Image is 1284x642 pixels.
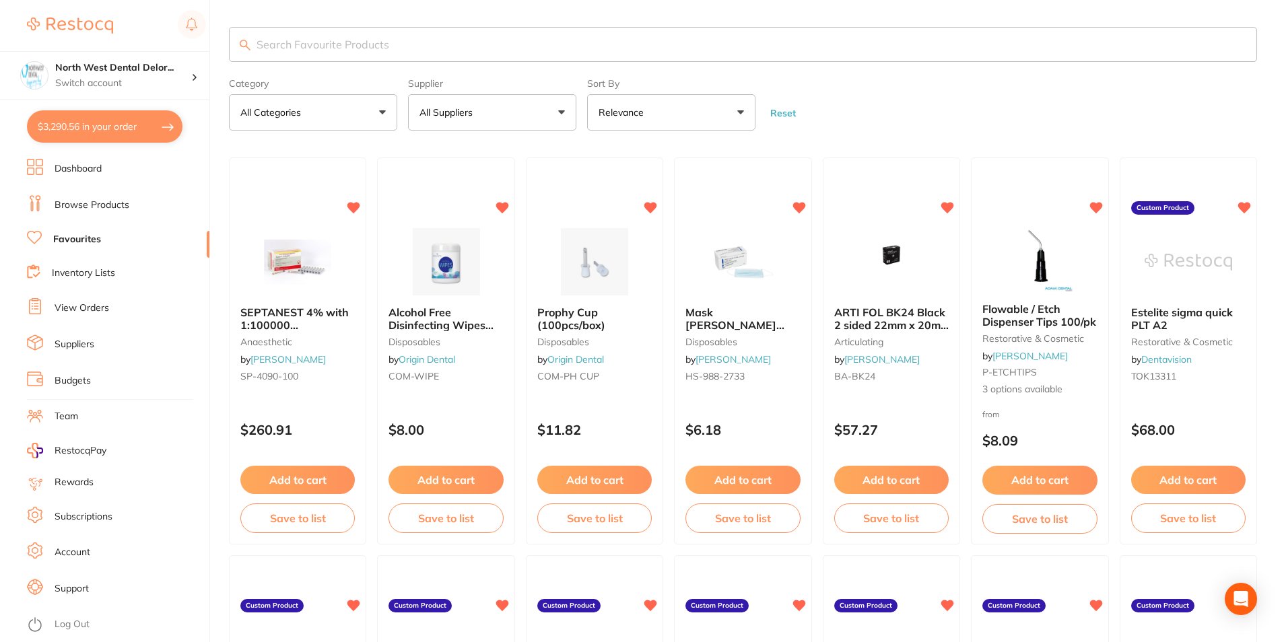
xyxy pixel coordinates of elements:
[551,228,638,295] img: Prophy Cup (100pcs/box)
[388,370,439,382] span: COM-WIPE
[834,422,949,437] p: $57.27
[537,306,605,331] span: Prophy Cup (100pcs/box)
[685,599,749,612] label: Custom Product
[685,466,800,494] button: Add to cart
[27,10,113,41] a: Restocq Logo
[537,336,652,347] small: disposables
[982,466,1097,494] button: Add to cart
[982,303,1097,328] b: Flowable / Etch Dispenser Tips 100/pk
[55,199,129,212] a: Browse Products
[834,353,920,365] span: by
[1141,353,1192,365] a: Dentavision
[1131,336,1246,347] small: restorative & cosmetic
[537,370,599,382] span: COM-PH CUP
[240,422,355,437] p: $260.91
[240,336,355,347] small: anaesthetic
[685,306,800,331] b: Mask HENRY SCHEIN Procedure Level 2 Earloop Blue Box 50
[992,350,1068,362] a: [PERSON_NAME]
[547,353,604,365] a: Origin Dental
[240,599,304,612] label: Custom Product
[848,228,935,295] img: ARTI FOL BK24 Black 2 sided 22mm x 20m 8u with dispenser
[834,503,949,533] button: Save to list
[55,162,102,176] a: Dashboard
[1131,599,1194,612] label: Custom Product
[1131,201,1194,215] label: Custom Product
[982,333,1097,344] small: restorative & cosmetic
[834,306,949,331] b: ARTI FOL BK24 Black 2 sided 22mm x 20m 8u with dispenser
[27,110,182,143] button: $3,290.56 in your order
[834,370,875,382] span: BA-BK24
[240,353,326,365] span: by
[21,62,48,89] img: North West Dental Deloraine
[240,306,353,356] span: SEPTANEST 4% with 1:100000 [MEDICAL_DATA] 2.2ml 2xBox 50 GOLD
[1145,228,1232,295] img: Estelite sigma quick PLT A2
[388,336,503,347] small: disposables
[537,306,652,331] b: Prophy Cup (100pcs/box)
[55,476,94,489] a: Rewards
[55,546,90,559] a: Account
[55,444,106,458] span: RestocqPay
[1131,306,1233,331] span: Estelite sigma quick PLT A2
[27,443,43,458] img: RestocqPay
[388,599,452,612] label: Custom Product
[240,306,355,331] b: SEPTANEST 4% with 1:100000 adrenalin 2.2ml 2xBox 50 GOLD
[982,599,1046,612] label: Custom Product
[55,61,191,75] h4: North West Dental Deloraine
[766,107,800,119] button: Reset
[55,338,94,351] a: Suppliers
[27,614,205,636] button: Log Out
[685,336,800,347] small: disposables
[1225,583,1257,615] div: Open Intercom Messenger
[844,353,920,365] a: [PERSON_NAME]
[834,306,949,344] span: ARTI FOL BK24 Black 2 sided 22mm x 20m 8u with dispenser
[537,353,604,365] span: by
[1131,503,1246,533] button: Save to list
[388,306,503,331] b: Alcohol Free Disinfecting Wipes (220wipes /bottle?
[55,410,78,423] a: Team
[685,306,788,356] span: Mask [PERSON_NAME] Procedure Level 2 Earloop Blue Box 50
[240,466,355,494] button: Add to cart
[982,350,1068,362] span: by
[982,409,1000,419] span: from
[587,78,755,89] label: Sort By
[399,353,455,365] a: Origin Dental
[537,599,601,612] label: Custom Product
[229,94,397,131] button: All Categories
[388,466,503,494] button: Add to cart
[388,306,494,344] span: Alcohol Free Disinfecting Wipes (220wipes /bottle?
[1131,422,1246,437] p: $68.00
[685,353,771,365] span: by
[27,443,106,458] a: RestocqPay
[1131,466,1246,494] button: Add to cart
[55,301,109,315] a: View Orders
[537,503,652,533] button: Save to list
[982,383,1097,396] span: 3 options available
[229,78,397,89] label: Category
[982,302,1096,328] span: Flowable / Etch Dispenser Tips 100/pk
[403,228,490,295] img: Alcohol Free Disinfecting Wipes (220wipes /bottle?
[254,228,341,295] img: SEPTANEST 4% with 1:100000 adrenalin 2.2ml 2xBox 50 GOLD
[982,366,1037,378] span: P-ETCHTIPS
[696,353,771,365] a: [PERSON_NAME]
[388,422,503,437] p: $8.00
[408,78,576,89] label: Supplier
[229,27,1257,62] input: Search Favourite Products
[982,433,1097,448] p: $8.09
[27,17,113,34] img: Restocq Logo
[55,618,90,631] a: Log Out
[250,353,326,365] a: [PERSON_NAME]
[537,422,652,437] p: $11.82
[55,374,91,388] a: Budgets
[685,503,800,533] button: Save to list
[388,353,455,365] span: by
[53,233,101,246] a: Favourites
[55,510,112,524] a: Subscriptions
[240,106,306,119] p: All Categories
[240,370,298,382] span: SP-4090-100
[685,370,745,382] span: HS-988-2733
[55,77,191,90] p: Switch account
[408,94,576,131] button: All Suppliers
[834,599,898,612] label: Custom Product
[996,225,1083,292] img: Flowable / Etch Dispenser Tips 100/pk
[834,336,949,347] small: articulating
